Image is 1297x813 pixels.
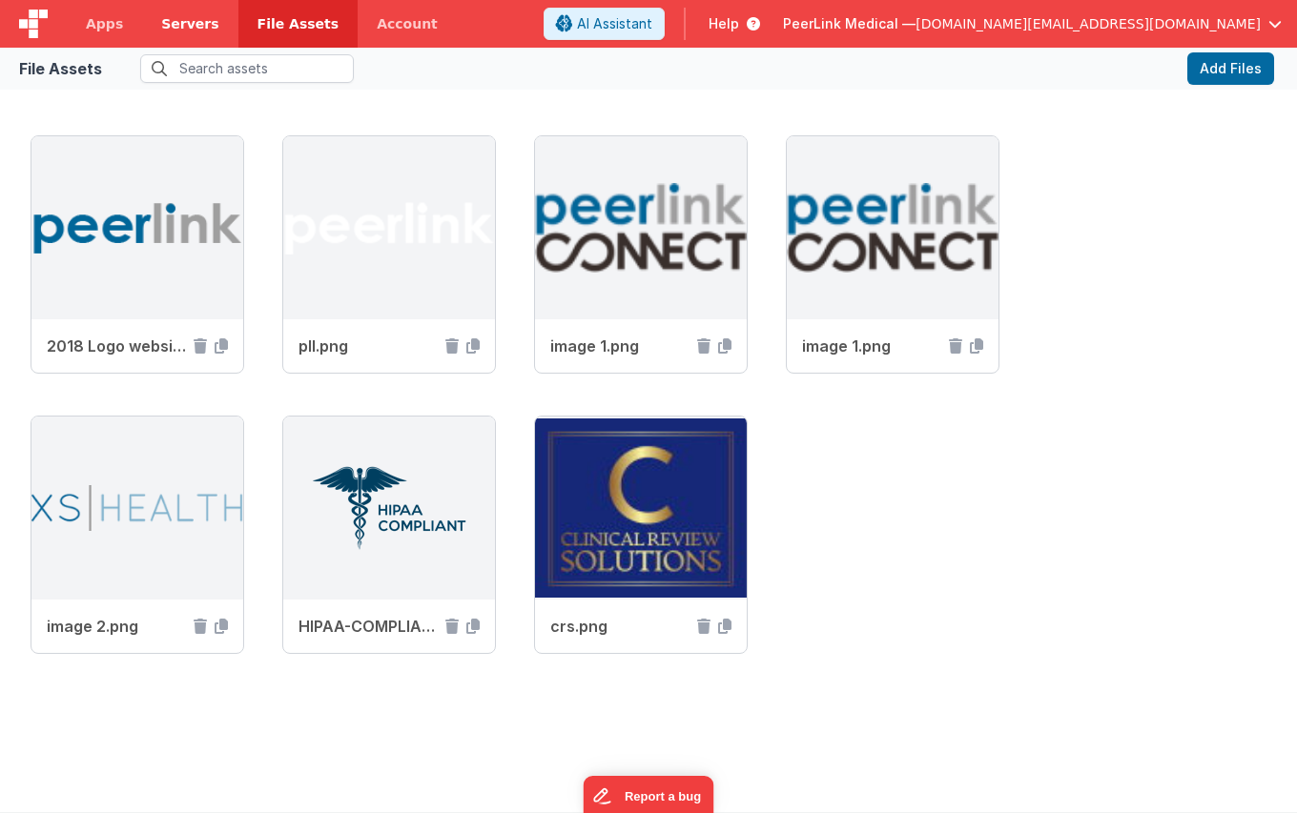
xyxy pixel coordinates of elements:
button: Add Files [1187,52,1274,85]
span: Help [709,14,739,33]
button: AI Assistant [544,8,665,40]
button: PeerLink Medical — [DOMAIN_NAME][EMAIL_ADDRESS][DOMAIN_NAME] [783,14,1282,33]
span: image 1.png [550,335,690,357]
span: [DOMAIN_NAME][EMAIL_ADDRESS][DOMAIN_NAME] [916,14,1261,33]
div: File Assets [19,57,102,80]
span: File Assets [257,14,340,33]
span: 2018 Logo website.png [47,335,186,357]
span: image 1.png [802,335,941,357]
span: PeerLink Medical — [783,14,916,33]
span: crs.png [550,615,690,638]
span: Servers [161,14,218,33]
span: HIPAA-COMPLIANT.png [299,615,438,638]
span: AI Assistant [577,14,652,33]
input: Search assets [140,54,354,83]
span: pll.png [299,335,438,357]
span: Apps [86,14,123,33]
span: image 2.png [47,615,186,638]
